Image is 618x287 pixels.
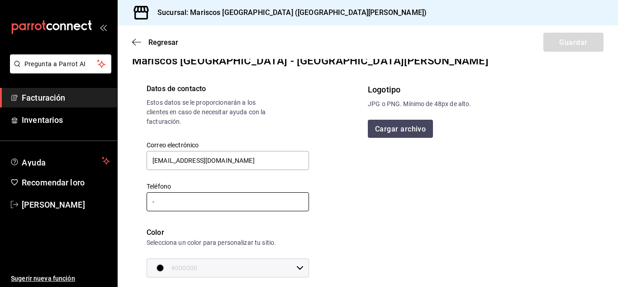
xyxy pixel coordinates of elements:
font: Cargar archivo [375,124,426,133]
font: Datos de contacto [147,84,206,93]
font: Sugerir nueva función [11,275,75,282]
font: Estos datos se le proporcionarán a los clientes en caso de necesitar ayuda con la facturación. [147,99,266,125]
font: Facturación [22,93,65,102]
font: Regresar [148,38,178,47]
font: Correo electrónico [147,141,199,149]
font: Inventarios [22,115,63,125]
font: Ayuda [22,158,46,167]
font: JPG o PNG. Mínimo de 48px de alto. [368,100,471,107]
font: Sucursal: Mariscos [GEOGRAPHIC_DATA] ([GEOGRAPHIC_DATA][PERSON_NAME]) [157,8,427,17]
font: Pregunta a Parrot AI [24,60,86,68]
button: abrir_cajón_menú [100,24,107,31]
font: Mariscos [GEOGRAPHIC_DATA] - [GEOGRAPHIC_DATA][PERSON_NAME] [132,54,489,67]
font: Logotipo [368,85,400,94]
font: Color [147,228,164,237]
button: Cargar archivo [368,120,433,138]
a: Pregunta a Parrot AI [6,66,111,75]
button: Regresar [132,38,178,47]
font: [PERSON_NAME] [22,200,85,209]
font: Recomendar loro [22,178,85,187]
font: Teléfono [147,183,171,190]
button: Pregunta a Parrot AI [10,54,111,73]
font: Selecciona un color para personalizar tu sitio. [147,239,276,246]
